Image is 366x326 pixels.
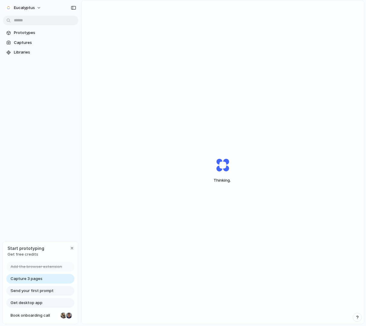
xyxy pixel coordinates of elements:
[11,300,42,306] span: Get desktop app
[14,5,35,11] span: eucalyptus
[3,3,44,13] button: eucalyptus
[11,276,42,282] span: Capture 3 pages
[11,288,54,294] span: Send your first prompt
[14,49,76,55] span: Libraries
[11,264,62,270] span: Add the browser extension
[8,251,44,257] span: Get free credits
[65,312,73,319] div: Christian Iacullo
[14,40,76,46] span: Captures
[14,30,76,36] span: Prototypes
[3,48,78,57] a: Libraries
[6,298,74,308] a: Get desktop app
[6,311,74,320] a: Book onboarding call
[3,28,78,37] a: Prototypes
[8,245,44,251] span: Start prototyping
[60,312,67,319] div: Nicole Kubica
[202,177,244,183] span: Thinking
[3,38,78,47] a: Captures
[230,178,231,183] span: .
[11,312,58,318] span: Book onboarding call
